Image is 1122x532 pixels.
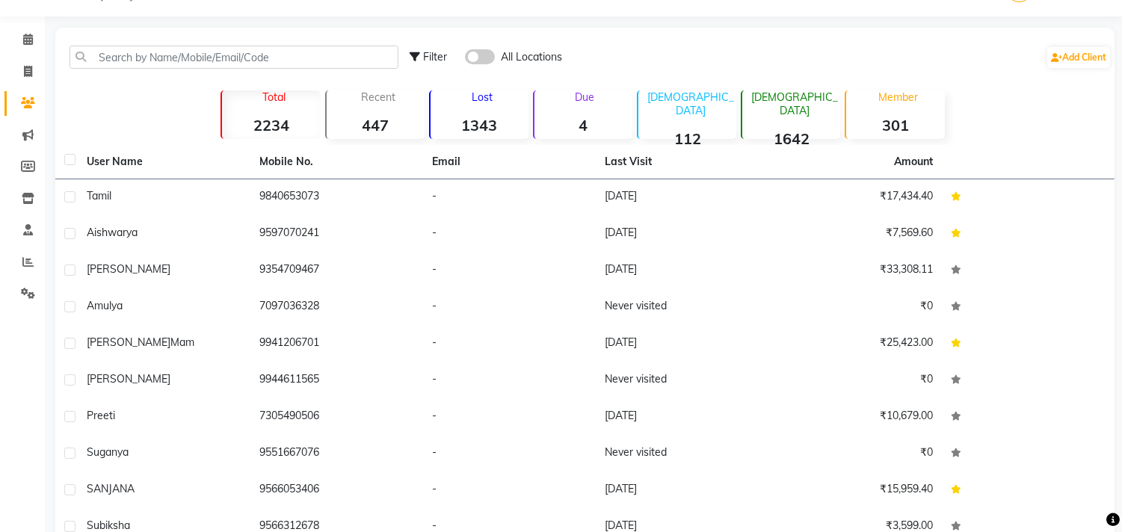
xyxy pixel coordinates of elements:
td: - [423,362,596,399]
td: - [423,179,596,216]
span: Subiksha [87,519,130,532]
td: 9944611565 [250,362,423,399]
p: Member [852,90,944,104]
p: Total [228,90,320,104]
td: ₹10,679.00 [769,399,942,436]
td: 9566053406 [250,472,423,509]
strong: 2234 [222,116,320,134]
td: 7097036328 [250,289,423,326]
th: Amount [885,145,942,179]
td: [DATE] [596,326,768,362]
p: Due [537,90,632,104]
td: ₹17,434.40 [769,179,942,216]
td: [DATE] [596,399,768,436]
a: Add Client [1047,47,1110,68]
td: 9354709467 [250,253,423,289]
input: Search by Name/Mobile/Email/Code [70,46,398,69]
td: ₹25,423.00 [769,326,942,362]
td: 9840653073 [250,179,423,216]
td: - [423,216,596,253]
td: ₹33,308.11 [769,253,942,289]
th: Last Visit [596,145,768,179]
td: - [423,399,596,436]
span: [PERSON_NAME] [87,335,170,349]
strong: 4 [534,116,632,134]
p: Lost [437,90,528,104]
td: ₹0 [769,289,942,326]
td: - [423,326,596,362]
strong: 447 [327,116,425,134]
span: SANJANA [87,482,135,495]
strong: 1642 [742,129,840,148]
td: [DATE] [596,472,768,509]
span: [PERSON_NAME] [87,262,170,276]
span: Filter [423,50,447,64]
span: mam [170,335,194,349]
td: ₹15,959.40 [769,472,942,509]
strong: 301 [846,116,944,134]
td: - [423,289,596,326]
span: Preeti [87,409,115,422]
p: [DEMOGRAPHIC_DATA] [644,90,736,117]
td: 7305490506 [250,399,423,436]
td: - [423,436,596,472]
td: Never visited [596,289,768,326]
td: [DATE] [596,216,768,253]
td: ₹0 [769,362,942,399]
td: 9551667076 [250,436,423,472]
span: [PERSON_NAME] [87,372,170,386]
span: aishwarya [87,226,138,239]
td: 9941206701 [250,326,423,362]
td: - [423,472,596,509]
td: Never visited [596,362,768,399]
span: Suganya [87,445,129,459]
span: All Locations [501,49,562,65]
td: Never visited [596,436,768,472]
strong: 112 [638,129,736,148]
p: Recent [333,90,425,104]
td: 9597070241 [250,216,423,253]
td: ₹7,569.60 [769,216,942,253]
td: - [423,253,596,289]
td: [DATE] [596,253,768,289]
td: [DATE] [596,179,768,216]
span: Tamil [87,189,111,202]
th: Email [423,145,596,179]
th: Mobile No. [250,145,423,179]
strong: 1343 [431,116,528,134]
p: [DEMOGRAPHIC_DATA] [748,90,840,117]
span: Amulya [87,299,123,312]
td: ₹0 [769,436,942,472]
th: User Name [78,145,250,179]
